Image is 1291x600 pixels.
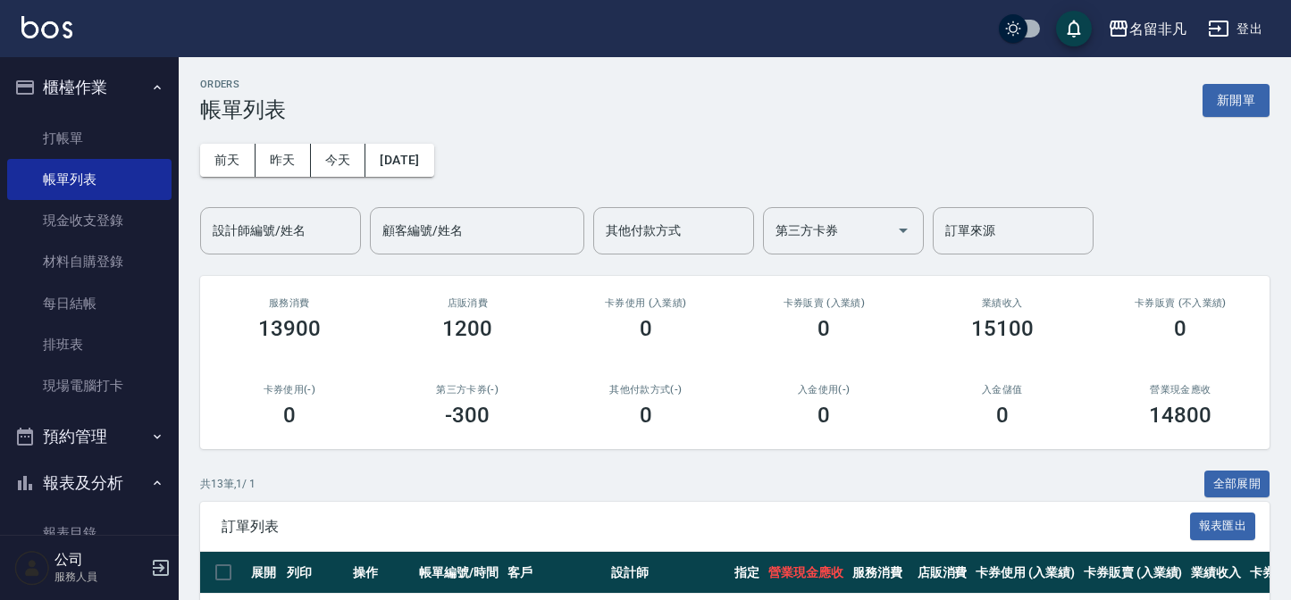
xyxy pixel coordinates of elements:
[1201,12,1270,46] button: 登出
[283,403,296,428] h3: 0
[7,64,172,111] button: 櫃檯作業
[578,384,714,396] h2: 其他付款方式(-)
[848,552,913,594] th: 服務消費
[971,552,1079,594] th: 卡券使用 (入業績)
[282,552,348,594] th: 列印
[7,460,172,506] button: 報表及分析
[200,476,256,492] p: 共 13 筆, 1 / 1
[7,512,172,554] a: 報表目錄
[817,403,830,428] h3: 0
[1113,384,1249,396] h2: 營業現金應收
[14,550,50,586] img: Person
[640,403,652,428] h3: 0
[935,384,1070,396] h2: 入金儲值
[247,552,282,594] th: 展開
[1204,471,1270,498] button: 全部展開
[7,241,172,282] a: 材料自購登錄
[7,324,172,365] a: 排班表
[1186,552,1245,594] th: 業績收入
[1079,552,1187,594] th: 卡券販賣 (入業績)
[971,316,1034,341] h3: 15100
[7,365,172,406] a: 現場電腦打卡
[607,552,730,594] th: 設計師
[757,384,893,396] h2: 入金使用(-)
[365,144,433,177] button: [DATE]
[200,79,286,90] h2: ORDERS
[7,159,172,200] a: 帳單列表
[1190,512,1256,540] button: 報表匯出
[1113,297,1249,309] h2: 卡券販賣 (不入業績)
[764,552,848,594] th: 營業現金應收
[757,297,893,309] h2: 卡券販賣 (入業績)
[258,316,321,341] h3: 13900
[200,97,286,122] h3: 帳單列表
[996,403,1009,428] h3: 0
[503,552,607,594] th: 客戶
[1129,18,1186,40] div: 名留非凡
[200,144,256,177] button: 前天
[415,552,503,594] th: 帳單編號/時間
[222,297,357,309] h3: 服務消費
[222,518,1190,536] span: 訂單列表
[1056,11,1092,46] button: save
[7,118,172,159] a: 打帳單
[400,297,536,309] h2: 店販消費
[7,413,172,460] button: 預約管理
[730,552,764,594] th: 指定
[935,297,1070,309] h2: 業績收入
[7,200,172,241] a: 現金收支登錄
[1203,91,1270,108] a: 新開單
[1190,517,1256,534] a: 報表匯出
[1101,11,1194,47] button: 名留非凡
[256,144,311,177] button: 昨天
[445,403,490,428] h3: -300
[222,384,357,396] h2: 卡券使用(-)
[913,552,972,594] th: 店販消費
[889,216,918,245] button: Open
[54,551,146,569] h5: 公司
[442,316,492,341] h3: 1200
[1203,84,1270,117] button: 新開單
[1174,316,1186,341] h3: 0
[578,297,714,309] h2: 卡券使用 (入業績)
[311,144,366,177] button: 今天
[1149,403,1211,428] h3: 14800
[21,16,72,38] img: Logo
[400,384,536,396] h2: 第三方卡券(-)
[54,569,146,585] p: 服務人員
[817,316,830,341] h3: 0
[640,316,652,341] h3: 0
[7,283,172,324] a: 每日結帳
[348,552,415,594] th: 操作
